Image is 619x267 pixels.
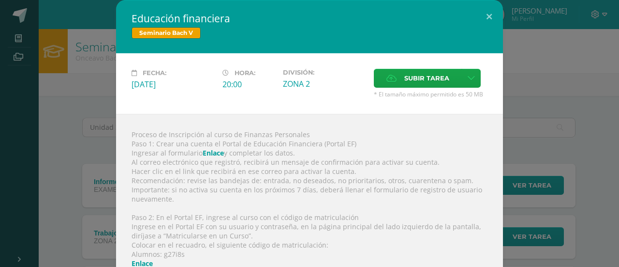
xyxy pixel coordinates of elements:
[283,69,366,76] label: División:
[132,12,487,25] h2: Educación financiera
[374,90,487,98] span: * El tamaño máximo permitido es 50 MB
[143,69,166,77] span: Fecha:
[132,79,215,90] div: [DATE]
[404,69,449,87] span: Subir tarea
[235,69,255,77] span: Hora:
[283,79,366,89] div: ZONA 2
[132,27,201,39] span: Seminario Bach V
[203,148,224,157] a: Enlace
[222,79,275,90] div: 20:00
